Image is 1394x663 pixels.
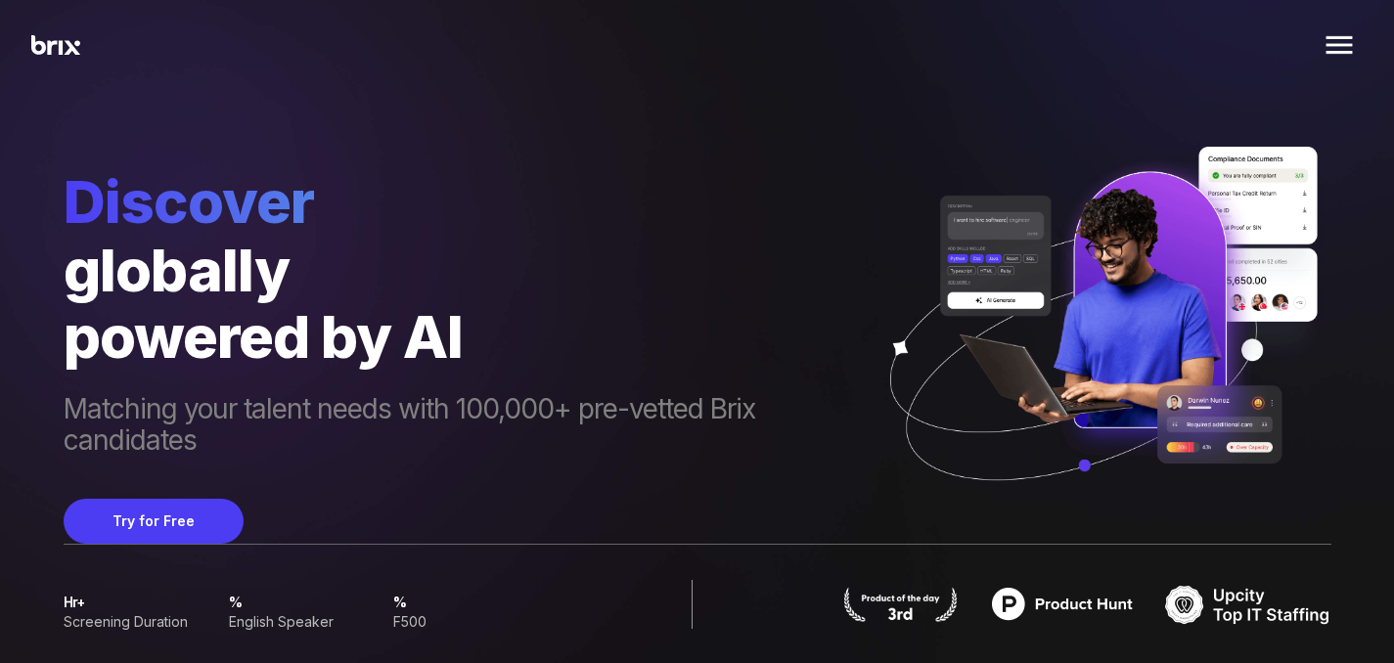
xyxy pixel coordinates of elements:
img: Brix Logo [31,35,80,56]
img: TOP IT STAFFING [1165,580,1331,629]
img: product hunt badge [979,580,1146,629]
span: % [228,587,378,618]
span: % [393,587,543,618]
button: Try for Free [64,499,244,544]
div: F500 [393,611,543,633]
span: hr+ [64,587,213,618]
img: product hunt badge [841,587,960,622]
span: Matching your talent needs with 100,000+ pre-vetted Brix candidates [64,393,865,460]
span: Discover [64,166,865,237]
div: globally [64,237,865,303]
div: Screening duration [64,611,213,633]
div: English Speaker [228,611,378,633]
img: ai generate [865,147,1331,521]
div: powered by AI [64,303,865,370]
